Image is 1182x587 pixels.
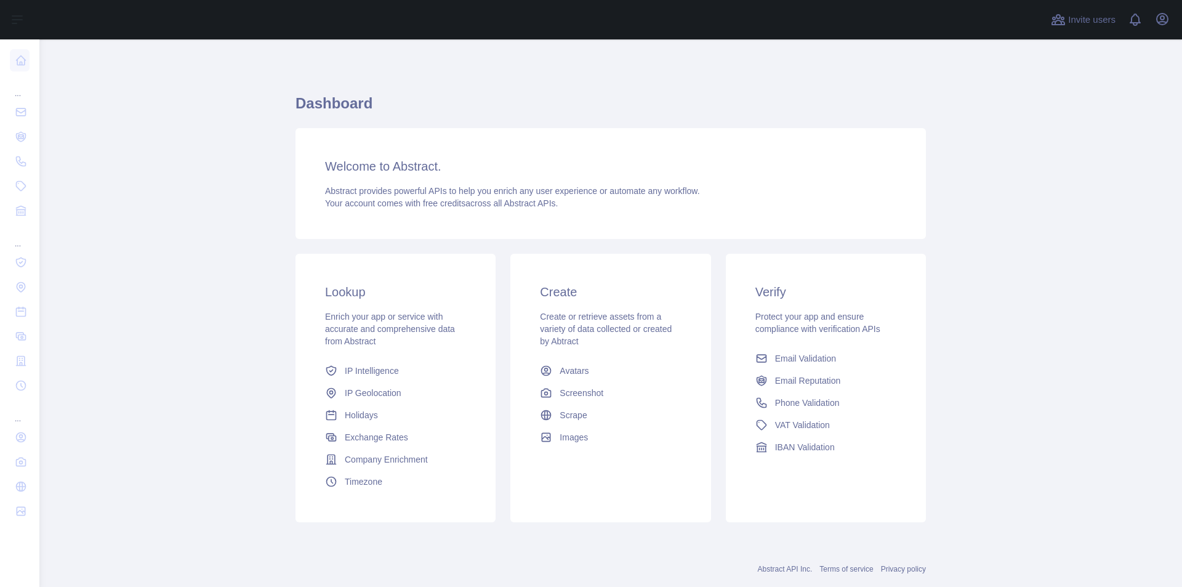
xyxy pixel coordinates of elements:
[755,283,896,301] h3: Verify
[775,374,841,387] span: Email Reputation
[881,565,926,573] a: Privacy policy
[535,426,686,448] a: Images
[325,186,700,196] span: Abstract provides powerful APIs to help you enrich any user experience or automate any workflow.
[320,448,471,471] a: Company Enrichment
[345,453,428,466] span: Company Enrichment
[423,198,465,208] span: free credits
[750,347,901,370] a: Email Validation
[320,426,471,448] a: Exchange Rates
[775,441,835,453] span: IBAN Validation
[750,392,901,414] a: Phone Validation
[325,158,896,175] h3: Welcome to Abstract.
[750,414,901,436] a: VAT Validation
[560,387,603,399] span: Screenshot
[10,74,30,99] div: ...
[540,312,672,346] span: Create or retrieve assets from a variety of data collected or created by Abtract
[10,399,30,424] div: ...
[325,312,455,346] span: Enrich your app or service with accurate and comprehensive data from Abstract
[345,365,399,377] span: IP Intelligence
[775,352,836,365] span: Email Validation
[325,283,466,301] h3: Lookup
[560,365,589,377] span: Avatars
[345,476,382,488] span: Timezone
[758,565,813,573] a: Abstract API Inc.
[755,312,880,334] span: Protect your app and ensure compliance with verification APIs
[560,431,588,443] span: Images
[10,224,30,249] div: ...
[345,387,401,399] span: IP Geolocation
[750,370,901,392] a: Email Reputation
[535,360,686,382] a: Avatars
[320,404,471,426] a: Holidays
[540,283,681,301] h3: Create
[775,397,840,409] span: Phone Validation
[295,94,926,123] h1: Dashboard
[320,360,471,382] a: IP Intelligence
[819,565,873,573] a: Terms of service
[325,198,558,208] span: Your account comes with across all Abstract APIs.
[345,409,378,421] span: Holidays
[345,431,408,443] span: Exchange Rates
[750,436,901,458] a: IBAN Validation
[775,419,830,431] span: VAT Validation
[535,382,686,404] a: Screenshot
[1068,13,1116,27] span: Invite users
[560,409,587,421] span: Scrape
[535,404,686,426] a: Scrape
[1048,10,1118,30] button: Invite users
[320,382,471,404] a: IP Geolocation
[320,471,471,493] a: Timezone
